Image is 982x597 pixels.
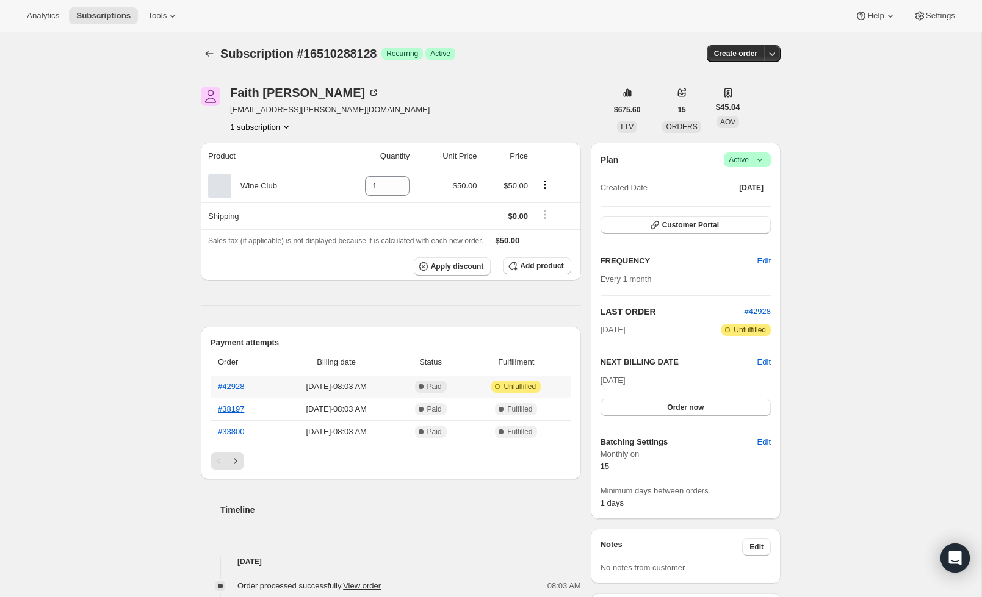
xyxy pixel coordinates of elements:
[745,307,771,316] a: #42928
[430,49,450,59] span: Active
[607,101,648,118] button: $675.60
[601,436,757,448] h6: Batching Settings
[614,105,640,115] span: $675.60
[218,404,244,413] a: #38197
[749,542,764,552] span: Edit
[716,101,740,113] span: $45.04
[504,181,528,190] span: $50.00
[940,543,970,573] div: Open Intercom Messenger
[601,216,771,234] button: Customer Portal
[201,87,220,106] span: Faith Eischen
[400,356,461,368] span: Status
[330,143,413,170] th: Quantity
[504,382,536,391] span: Unfulfilled
[601,485,771,497] span: Minimum days between orders
[601,538,743,556] h3: Notes
[469,356,564,368] span: Fulfillment
[601,399,771,416] button: Order now
[750,251,778,271] button: Edit
[230,104,430,116] span: [EMAIL_ADDRESS][PERSON_NAME][DOMAIN_NAME]
[666,123,697,131] span: ORDERS
[280,403,392,415] span: [DATE] · 08:03 AM
[729,154,766,166] span: Active
[906,7,962,24] button: Settings
[750,432,778,452] button: Edit
[20,7,67,24] button: Analytics
[720,118,735,126] span: AOV
[535,178,555,191] button: Product actions
[745,306,771,318] button: #42928
[343,581,381,590] a: View order
[707,45,765,62] button: Create order
[413,143,480,170] th: Unit Price
[208,237,483,245] span: Sales tax (if applicable) is not displayed because it is calculated with each new order.
[503,257,571,274] button: Add product
[535,208,555,221] button: Shipping actions
[237,581,381,590] span: Order processed successfully.
[926,11,955,21] span: Settings
[739,183,764,193] span: [DATE]
[427,382,442,391] span: Paid
[231,180,277,192] div: Wine Club
[211,452,571,470] nav: Pagination
[601,324,626,336] span: [DATE]
[27,11,59,21] span: Analytics
[507,404,532,414] span: Fulfilled
[667,402,704,412] span: Order now
[601,376,626,385] span: [DATE]
[601,306,745,318] h2: LAST ORDER
[201,45,218,62] button: Subscriptions
[280,381,392,393] span: [DATE] · 08:03 AM
[211,337,571,349] h2: Payment attempts
[757,356,771,368] button: Edit
[757,255,771,267] span: Edit
[453,181,477,190] span: $50.00
[714,49,757,59] span: Create order
[508,212,528,221] span: $0.00
[220,47,377,60] span: Subscription #16510288128
[752,155,754,165] span: |
[220,504,581,516] h2: Timeline
[507,427,532,437] span: Fulfilled
[848,7,903,24] button: Help
[742,538,771,556] button: Edit
[520,261,563,271] span: Add product
[601,182,648,194] span: Created Date
[677,105,685,115] span: 15
[427,404,442,414] span: Paid
[211,349,276,376] th: Order
[230,121,292,133] button: Product actions
[621,123,634,131] span: LTV
[601,356,757,368] h2: NEXT BILLING DATE
[601,274,652,284] span: Every 1 month
[601,563,685,572] span: No notes from customer
[547,580,581,592] span: 08:03 AM
[601,448,771,460] span: Monthly on
[69,7,138,24] button: Subscriptions
[496,236,520,245] span: $50.00
[201,556,581,568] h4: [DATE]
[732,179,771,196] button: [DATE]
[218,382,244,391] a: #42928
[280,356,392,368] span: Billing date
[227,452,244,470] button: Next
[386,49,418,59] span: Recurring
[140,7,186,24] button: Tools
[601,462,609,471] span: 15
[414,257,491,276] button: Apply discount
[230,87,380,99] div: Faith [PERSON_NAME]
[148,11,167,21] span: Tools
[427,427,442,437] span: Paid
[431,262,484,271] span: Apply discount
[601,498,624,507] span: 1 days
[867,11,884,21] span: Help
[201,143,330,170] th: Product
[481,143,532,170] th: Price
[601,154,619,166] h2: Plan
[280,426,392,438] span: [DATE] · 08:03 AM
[662,220,719,230] span: Customer Portal
[201,202,330,229] th: Shipping
[734,325,766,335] span: Unfulfilled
